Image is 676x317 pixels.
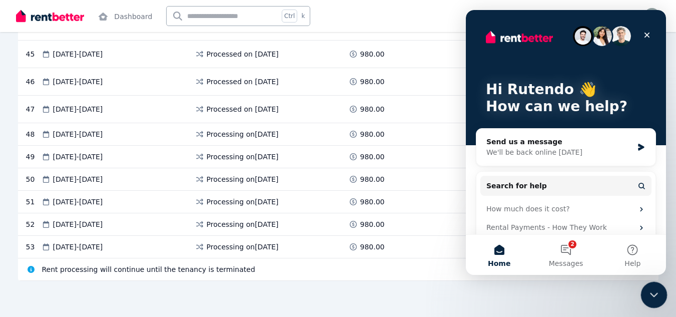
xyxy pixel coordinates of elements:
[360,129,385,139] span: 980.00
[644,8,660,24] img: Rutendo Nyamupinga
[26,152,41,162] div: 49
[282,10,297,23] span: Ctrl
[301,12,305,20] span: k
[53,49,103,59] span: [DATE] - [DATE]
[26,197,41,207] div: 51
[207,77,279,87] span: Processed on [DATE]
[26,242,41,252] div: 53
[360,174,385,184] span: 980.00
[26,174,41,184] div: 50
[641,282,667,308] iframe: Intercom live chat
[466,10,666,275] iframe: Intercom live chat
[53,174,103,184] span: [DATE] - [DATE]
[26,219,41,229] div: 52
[53,77,103,87] span: [DATE] - [DATE]
[207,152,279,162] span: Processing on [DATE]
[26,74,41,89] div: 46
[16,9,84,24] img: RentBetter
[42,264,255,274] span: Rent processing will continue until the tenancy is terminated
[207,174,279,184] span: Processing on [DATE]
[53,104,103,114] span: [DATE] - [DATE]
[360,197,385,207] span: 980.00
[360,242,385,252] span: 980.00
[360,104,385,114] span: 980.00
[53,242,103,252] span: [DATE] - [DATE]
[207,104,279,114] span: Processed on [DATE]
[207,49,279,59] span: Processed on [DATE]
[360,152,385,162] span: 980.00
[207,129,279,139] span: Processing on [DATE]
[360,219,385,229] span: 980.00
[26,47,41,62] div: 45
[26,102,41,117] div: 47
[53,129,103,139] span: [DATE] - [DATE]
[53,219,103,229] span: [DATE] - [DATE]
[207,219,279,229] span: Processing on [DATE]
[26,129,41,139] div: 48
[53,197,103,207] span: [DATE] - [DATE]
[53,152,103,162] span: [DATE] - [DATE]
[207,197,279,207] span: Processing on [DATE]
[360,77,385,87] span: 980.00
[360,49,385,59] span: 980.00
[207,242,279,252] span: Processing on [DATE]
